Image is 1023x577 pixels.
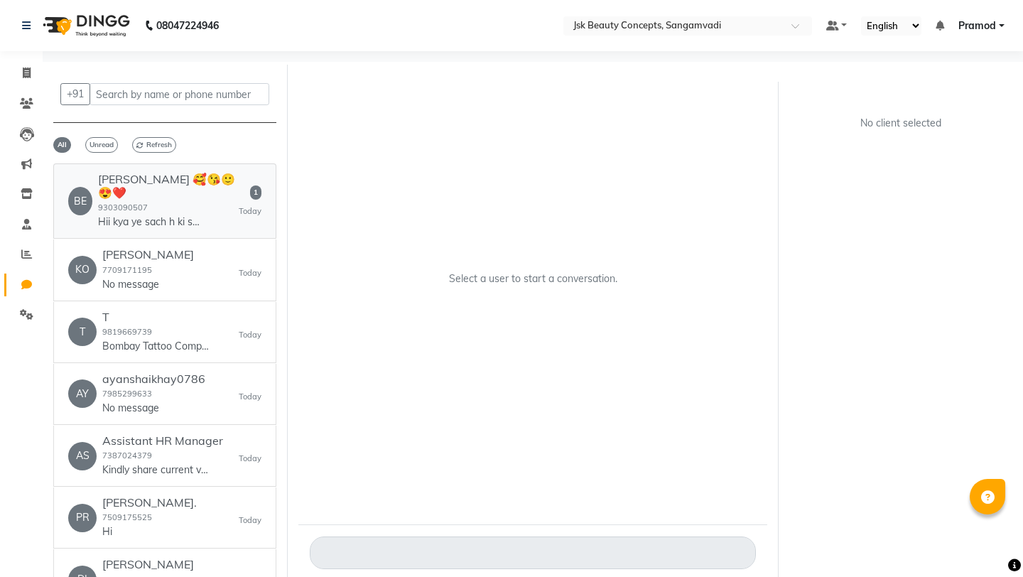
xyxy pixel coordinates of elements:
[68,379,97,408] div: AY
[102,451,152,460] small: 7387024379
[239,205,261,217] small: Today
[60,83,90,105] button: +91
[98,203,148,212] small: 9303090507
[250,185,261,200] span: 1
[68,504,97,532] div: PR
[102,265,152,275] small: 7709171195
[102,248,194,261] h6: [PERSON_NAME]
[102,389,152,399] small: 7985299633
[102,524,197,539] p: Hi
[449,271,617,286] p: Select a user to start a conversation.
[102,372,205,386] h6: ayanshaikhay0786
[823,116,978,131] div: No client selected
[239,391,261,403] small: Today
[102,463,209,478] p: Kindly share current vacancies for further discussion
[36,6,134,45] img: logo
[53,137,71,153] span: All
[98,173,239,200] h6: [PERSON_NAME] 🥰😘🙂😍❤️
[68,187,92,215] div: BE
[102,401,205,416] p: No message
[68,256,97,284] div: KO
[102,512,152,522] small: 7509175525
[239,329,261,341] small: Today
[68,318,97,346] div: T
[98,215,205,230] p: Hii kya ye sach h ki sale me makeup kit 15 rupees ka h
[102,339,209,354] p: Bombay Tattoo Company
[102,558,209,571] h6: [PERSON_NAME]
[102,496,197,509] h6: [PERSON_NAME].
[102,277,194,292] p: No message
[85,137,118,153] span: Unread
[239,453,261,465] small: Today
[102,311,209,324] h6: T
[156,6,219,45] b: 08047224946
[132,137,176,153] span: Refresh
[102,434,223,448] h6: Assistant HR Manager
[239,514,261,527] small: Today
[68,442,97,470] div: AS
[102,327,152,337] small: 9819669739
[90,83,269,105] input: Search by name or phone number
[239,267,261,279] small: Today
[958,18,996,33] span: Pramod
